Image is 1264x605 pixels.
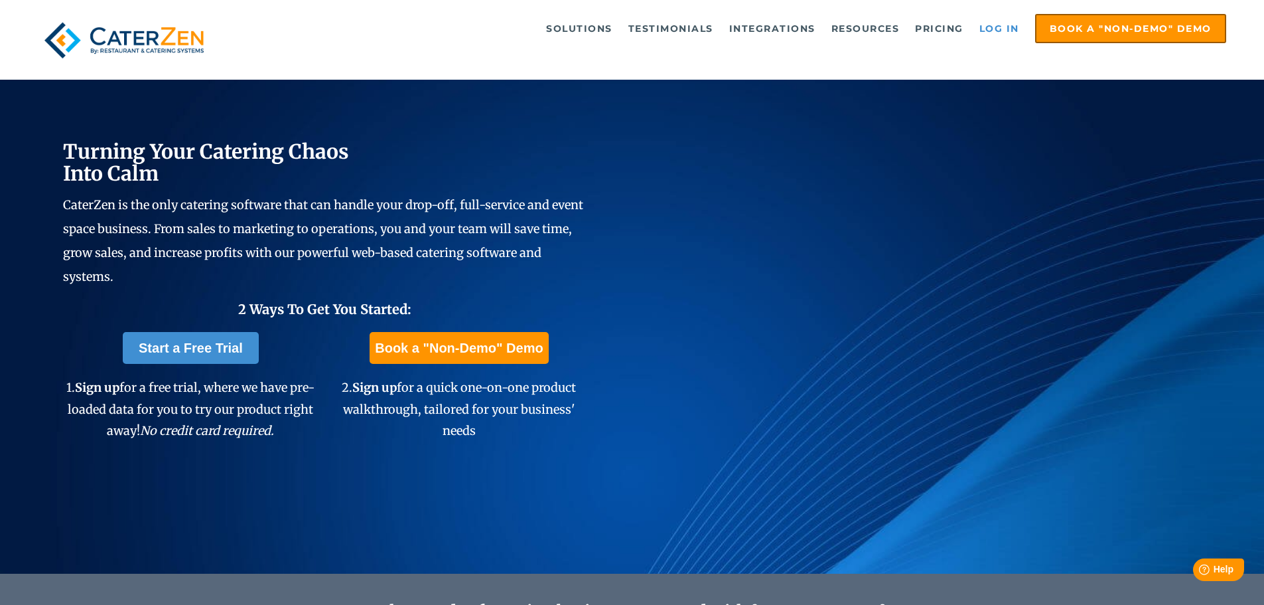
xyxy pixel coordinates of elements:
[1035,14,1226,43] a: Book a "Non-Demo" Demo
[342,380,576,438] span: 2. for a quick one-on-one product walkthrough, tailored for your business' needs
[241,14,1226,43] div: Navigation Menu
[66,380,315,438] span: 1. for a free trial, where we have pre-loaded data for you to try our product right away!
[75,380,119,395] span: Sign up
[973,15,1026,42] a: Log in
[63,197,583,284] span: CaterZen is the only catering software that can handle your drop-off, full-service and event spac...
[1146,553,1249,590] iframe: Help widget launcher
[370,332,548,364] a: Book a "Non-Demo" Demo
[238,301,411,317] span: 2 Ways To Get You Started:
[123,332,259,364] a: Start a Free Trial
[908,15,970,42] a: Pricing
[539,15,619,42] a: Solutions
[622,15,720,42] a: Testimonials
[38,14,210,66] img: caterzen
[723,15,822,42] a: Integrations
[825,15,906,42] a: Resources
[140,423,274,438] em: No credit card required.
[63,139,349,186] span: Turning Your Catering Chaos Into Calm
[352,380,397,395] span: Sign up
